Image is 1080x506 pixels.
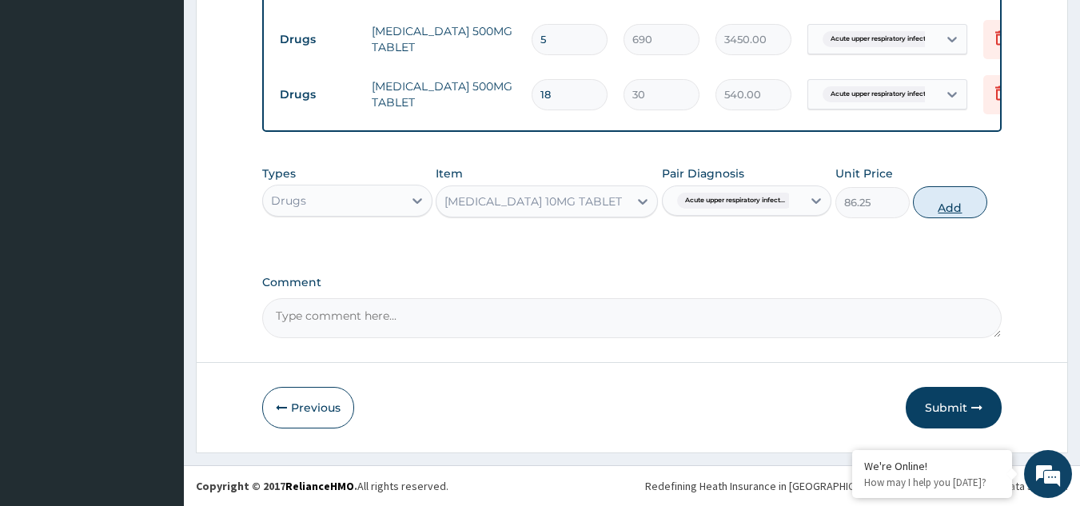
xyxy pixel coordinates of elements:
div: Minimize live chat window [262,8,301,46]
button: Submit [906,387,1002,428]
td: Drugs [272,25,364,54]
footer: All rights reserved. [184,465,1080,506]
span: Acute upper respiratory infect... [823,31,939,47]
label: Comment [262,276,1002,289]
span: We're online! [93,151,221,313]
button: Previous [262,387,354,428]
button: Add [913,186,987,218]
td: [MEDICAL_DATA] 500MG TABLET [364,70,524,118]
strong: Copyright © 2017 . [196,479,357,493]
div: Chat with us now [83,90,269,110]
label: Pair Diagnosis [662,165,744,181]
span: Acute upper respiratory infect... [823,86,939,102]
td: [MEDICAL_DATA] 500MG TABLET [364,15,524,63]
td: Drugs [272,80,364,110]
div: Drugs [271,193,306,209]
div: We're Online! [864,459,1000,473]
span: Acute upper respiratory infect... [677,193,793,209]
div: Redefining Heath Insurance in [GEOGRAPHIC_DATA] using Telemedicine and Data Science! [645,478,1068,494]
img: d_794563401_company_1708531726252_794563401 [30,80,65,120]
label: Unit Price [835,165,893,181]
p: How may I help you today? [864,476,1000,489]
a: RelianceHMO [285,479,354,493]
div: [MEDICAL_DATA] 10MG TABLET [444,193,622,209]
textarea: Type your message and hit 'Enter' [8,337,305,392]
label: Item [436,165,463,181]
label: Types [262,167,296,181]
